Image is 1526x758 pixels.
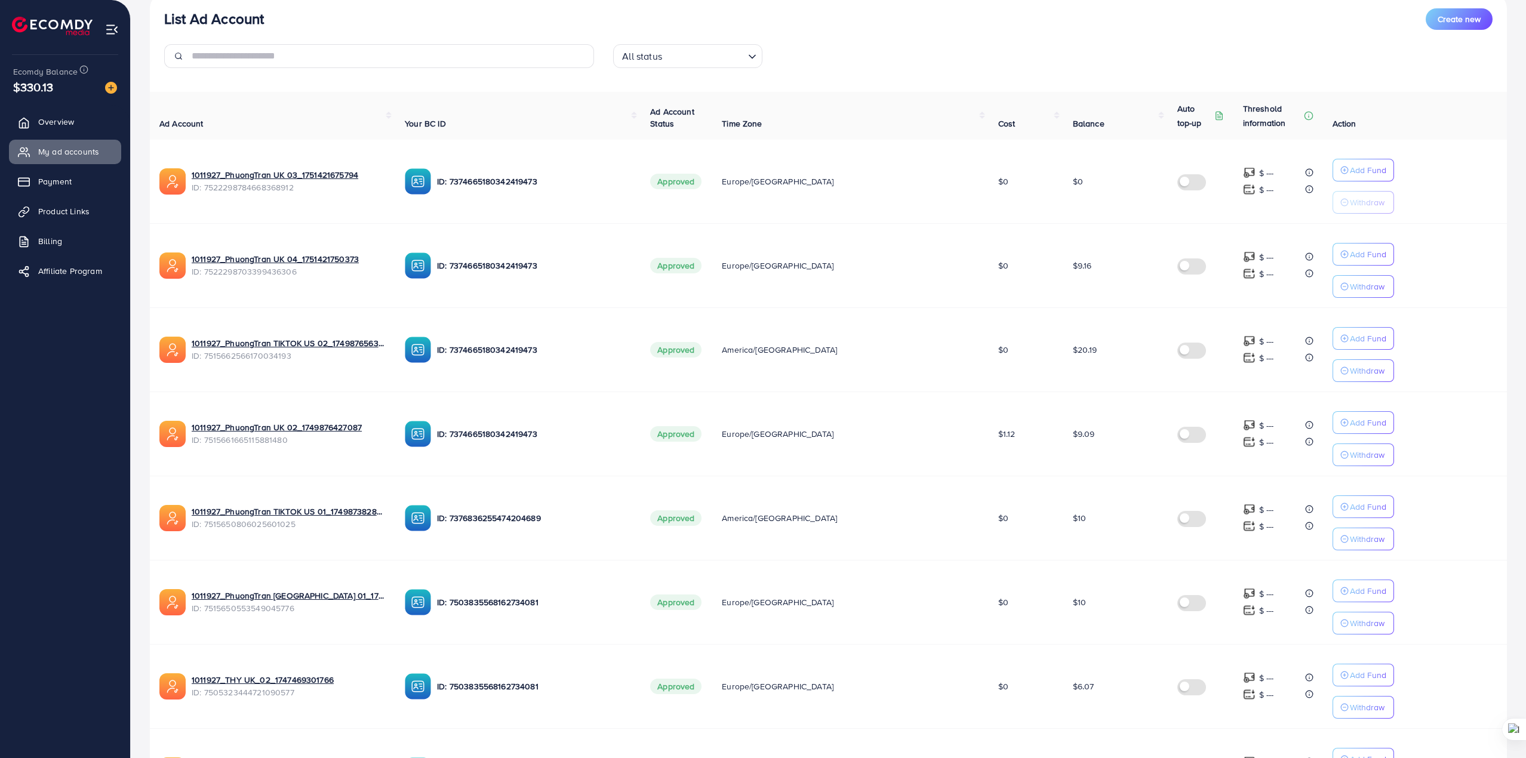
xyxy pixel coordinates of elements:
[9,259,121,283] a: Affiliate Program
[437,595,631,609] p: ID: 7503835568162734081
[192,590,386,602] a: 1011927_PhuongTran [GEOGRAPHIC_DATA] 01_1749873767691
[1073,512,1086,524] span: $10
[192,169,386,193] div: <span class='underline'>1011927_PhuongTran UK 03_1751421675794</span></br>7522298784668368912
[1243,503,1256,516] img: top-up amount
[1259,671,1274,685] p: $ ---
[1350,532,1385,546] p: Withdraw
[1333,275,1394,298] button: Withdraw
[38,205,90,217] span: Product Links
[1350,448,1385,462] p: Withdraw
[1333,243,1394,266] button: Add Fund
[650,106,694,130] span: Ad Account Status
[437,343,631,357] p: ID: 7374665180342419473
[38,146,99,158] span: My ad accounts
[650,342,702,358] span: Approved
[192,686,386,698] span: ID: 7505323444721090577
[1350,668,1386,682] p: Add Fund
[722,596,833,608] span: Europe/[GEOGRAPHIC_DATA]
[1350,279,1385,294] p: Withdraw
[1259,603,1274,618] p: $ ---
[437,258,631,273] p: ID: 7374665180342419473
[38,116,74,128] span: Overview
[192,674,386,698] div: <span class='underline'>1011927_THY UK_02_1747469301766</span></br>7505323444721090577
[405,337,431,363] img: ic-ba-acc.ded83a64.svg
[722,512,837,524] span: America/[GEOGRAPHIC_DATA]
[192,421,386,446] div: <span class='underline'>1011927_PhuongTran UK 02_1749876427087</span></br>7515661665115881480
[1259,250,1274,264] p: $ ---
[998,118,1016,130] span: Cost
[9,140,121,164] a: My ad accounts
[1333,580,1394,602] button: Add Fund
[159,589,186,615] img: ic-ads-acc.e4c84228.svg
[405,252,431,279] img: ic-ba-acc.ded83a64.svg
[1259,503,1274,517] p: $ ---
[105,82,117,94] img: image
[650,258,702,273] span: Approved
[998,512,1008,524] span: $0
[650,510,702,526] span: Approved
[405,118,446,130] span: Your BC ID
[1243,352,1256,364] img: top-up amount
[1350,331,1386,346] p: Add Fund
[1333,327,1394,350] button: Add Fund
[998,344,1008,356] span: $0
[38,265,102,277] span: Affiliate Program
[405,421,431,447] img: ic-ba-acc.ded83a64.svg
[405,168,431,195] img: ic-ba-acc.ded83a64.svg
[722,175,833,187] span: Europe/[GEOGRAPHIC_DATA]
[192,434,386,446] span: ID: 7515661665115881480
[159,505,186,531] img: ic-ads-acc.e4c84228.svg
[1243,183,1256,196] img: top-up amount
[722,260,833,272] span: Europe/[GEOGRAPHIC_DATA]
[1259,183,1274,197] p: $ ---
[1259,435,1274,449] p: $ ---
[1333,696,1394,719] button: Withdraw
[1333,118,1356,130] span: Action
[159,118,204,130] span: Ad Account
[1259,351,1274,365] p: $ ---
[650,679,702,694] span: Approved
[666,45,743,65] input: Search for option
[1243,101,1302,130] p: Threshold information
[1259,334,1274,349] p: $ ---
[1350,363,1385,378] p: Withdraw
[998,680,1008,692] span: $0
[1073,175,1083,187] span: $0
[722,680,833,692] span: Europe/[GEOGRAPHIC_DATA]
[192,518,386,530] span: ID: 7515650806025601025
[192,506,386,517] a: 1011927_PhuongTran TIKTOK US 01_1749873828056
[1073,596,1086,608] span: $10
[1259,688,1274,702] p: $ ---
[1333,359,1394,382] button: Withdraw
[722,344,837,356] span: America/[GEOGRAPHIC_DATA]
[1350,616,1385,630] p: Withdraw
[192,253,386,278] div: <span class='underline'>1011927_PhuongTran UK 04_1751421750373</span></br>7522298703399436306
[159,673,186,700] img: ic-ads-acc.e4c84228.svg
[159,421,186,447] img: ic-ads-acc.e4c84228.svg
[159,168,186,195] img: ic-ads-acc.e4c84228.svg
[1073,428,1095,440] span: $9.09
[9,229,121,253] a: Billing
[1333,159,1394,181] button: Add Fund
[1243,688,1256,701] img: top-up amount
[1243,587,1256,600] img: top-up amount
[1350,195,1385,209] p: Withdraw
[1073,344,1097,356] span: $20.19
[192,421,386,433] a: 1011927_PhuongTran UK 02_1749876427087
[1333,411,1394,434] button: Add Fund
[1259,519,1274,534] p: $ ---
[1073,118,1104,130] span: Balance
[1073,260,1092,272] span: $9.16
[105,23,119,36] img: menu
[722,118,762,130] span: Time Zone
[1259,587,1274,601] p: $ ---
[405,505,431,531] img: ic-ba-acc.ded83a64.svg
[1350,584,1386,598] p: Add Fund
[1243,436,1256,448] img: top-up amount
[192,181,386,193] span: ID: 7522298784668368912
[1350,163,1386,177] p: Add Fund
[620,48,664,65] span: All status
[998,428,1016,440] span: $1.12
[1438,13,1481,25] span: Create new
[1243,267,1256,280] img: top-up amount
